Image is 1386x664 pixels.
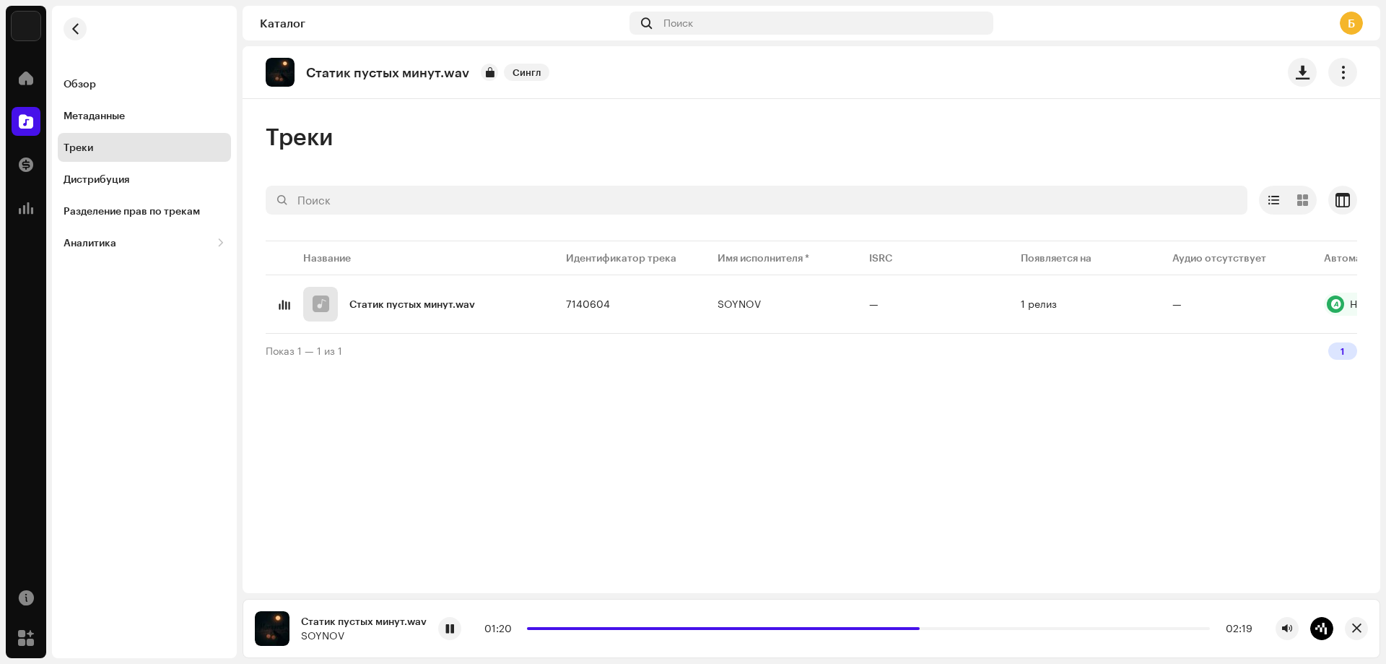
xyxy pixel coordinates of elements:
[1172,299,1301,309] re-a-table-badge: —
[566,298,610,310] span: 7140604
[266,122,333,151] span: Треки
[349,299,475,309] div: Статик пустых минут.wav
[1328,342,1357,360] div: 1
[58,133,231,162] re-m-nav-item: Треки
[718,299,761,309] div: SOYNOV
[58,165,231,194] re-m-nav-item: Дистрибуция
[58,197,231,225] re-m-nav-item: Разделение прав по трекам
[484,623,521,634] div: 01:20
[58,101,231,130] re-m-nav-item: Метаданные
[266,345,342,357] span: Показ 1 — 1 из 1
[301,630,427,642] div: SOYNOV
[301,616,427,627] div: Статик пустых минут.wav
[64,173,129,185] div: Дистрибуция
[260,17,624,29] div: Каталог
[275,295,294,314] img: equalizer-light.gif
[64,142,93,153] div: Треки
[58,228,231,257] re-m-nav-dropdown: Аналитика
[64,205,200,217] div: Разделение прав по трекам
[504,64,549,81] span: Сингл
[266,186,1247,215] input: Поиск
[266,58,295,87] img: 7e528d12-92f8-4b01-a70e-81d3323cb946
[1021,299,1057,309] div: 1 релиз
[869,299,879,309] div: —
[64,237,116,249] div: Аналитика
[58,69,231,98] re-m-nav-item: Обзор
[306,65,469,80] p: Статик пустых минут.wav
[1216,623,1252,634] div: 02:19
[1340,12,1363,35] div: Б
[12,12,40,40] img: 33004b37-325d-4a8b-b51f-c12e9b964943
[64,78,96,90] div: Обзор
[1021,299,1149,309] span: 1 релиз
[255,611,289,646] img: 7e528d12-92f8-4b01-a70e-81d3323cb946
[64,110,125,121] div: Метаданные
[663,17,693,29] span: Поиск
[718,299,846,309] span: SOYNOV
